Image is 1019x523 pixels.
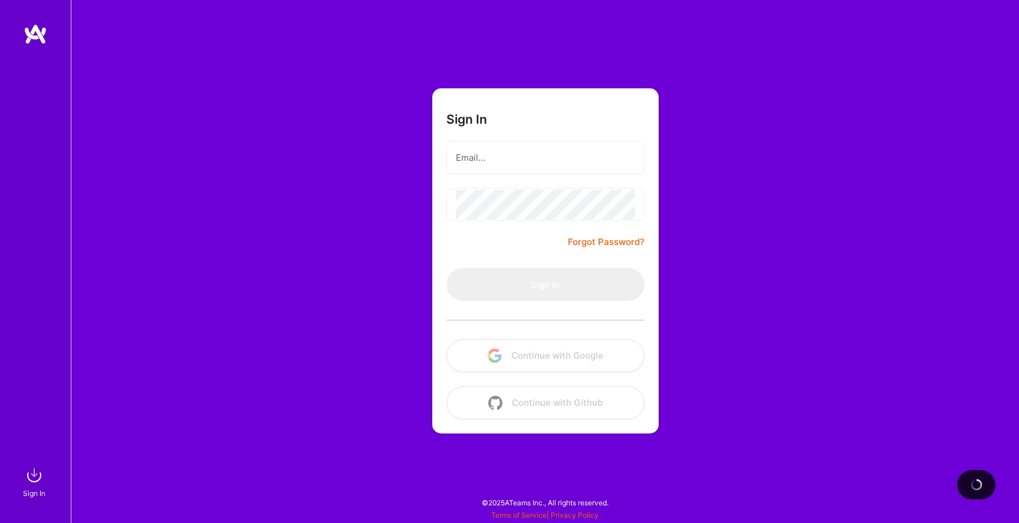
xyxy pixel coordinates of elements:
div: © 2025 ATeams Inc., All rights reserved. [71,488,1019,517]
img: sign in [22,464,46,487]
button: Continue with Google [446,339,645,372]
a: sign inSign In [25,464,46,499]
span: | [491,511,599,519]
h3: Sign In [446,112,487,127]
div: Sign In [23,487,45,499]
a: Privacy Policy [551,511,599,519]
img: logo [24,24,47,45]
input: Email... [456,143,635,173]
button: Continue with Github [446,386,645,419]
img: icon [488,349,502,363]
img: loading [969,478,984,492]
a: Forgot Password? [568,235,645,249]
a: Terms of Service [491,511,547,519]
img: icon [488,396,502,410]
button: Sign In [446,268,645,301]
